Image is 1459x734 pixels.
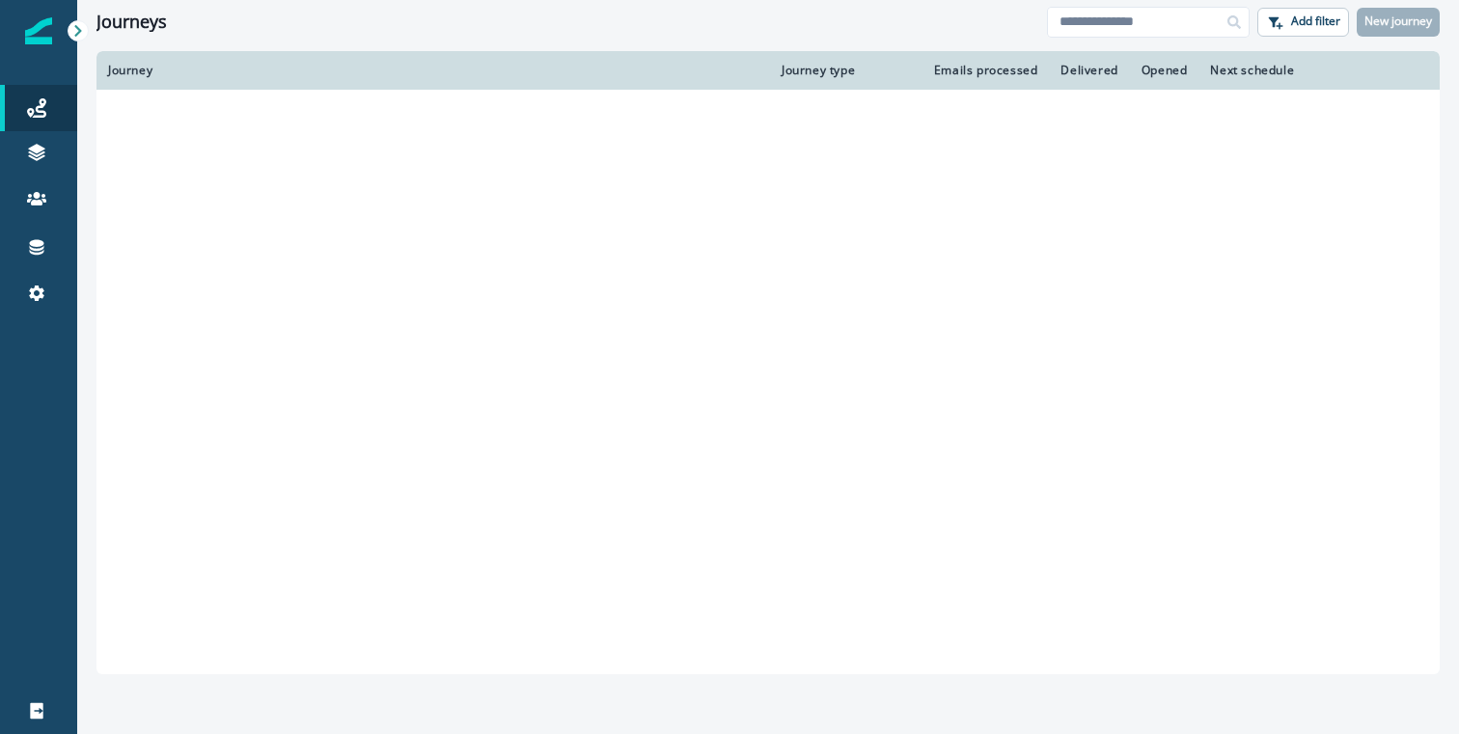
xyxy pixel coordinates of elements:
[96,12,167,33] h1: Journeys
[1142,63,1188,78] div: Opened
[108,63,758,78] div: Journey
[782,63,903,78] div: Journey type
[1291,14,1340,28] p: Add filter
[1257,8,1349,37] button: Add filter
[1060,63,1117,78] div: Delivered
[926,63,1038,78] div: Emails processed
[1357,8,1440,37] button: New journey
[25,17,52,44] img: Inflection
[1364,14,1432,28] p: New journey
[1210,63,1380,78] div: Next schedule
